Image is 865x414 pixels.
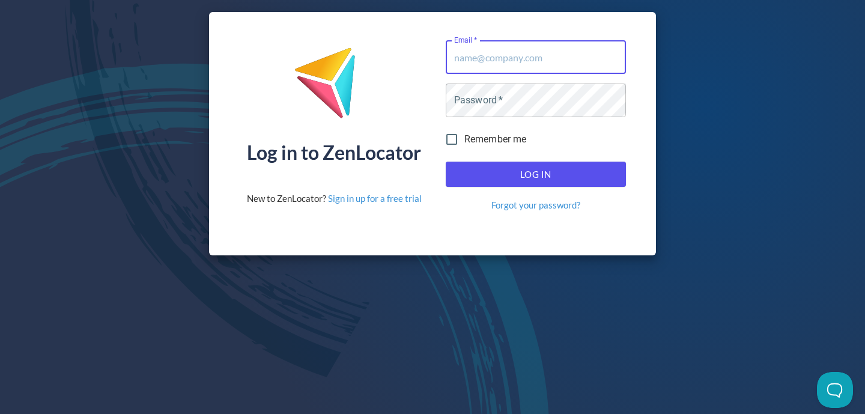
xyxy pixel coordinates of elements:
[294,47,374,128] img: ZenLocator
[464,132,527,147] span: Remember me
[446,40,626,74] input: name@company.com
[446,162,626,187] button: Log In
[328,193,422,204] a: Sign in up for a free trial
[817,372,853,408] iframe: Toggle Customer Support
[247,192,422,205] div: New to ZenLocator?
[491,199,580,212] a: Forgot your password?
[247,143,421,162] div: Log in to ZenLocator
[459,166,613,182] span: Log In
